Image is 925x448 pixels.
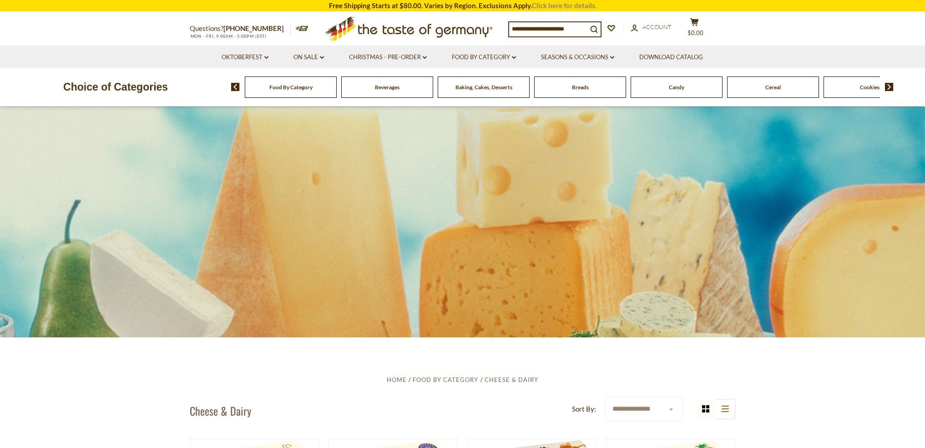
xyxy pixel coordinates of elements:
[231,83,240,91] img: previous arrow
[413,376,478,383] a: Food By Category
[642,23,672,31] span: Account
[190,404,251,417] h1: Cheese & Dairy
[541,52,614,62] a: Seasons & Occasions
[669,84,684,91] a: Candy
[687,29,703,36] span: $0.00
[223,24,284,32] a: [PHONE_NUMBER]
[293,52,324,62] a: On Sale
[190,34,267,39] span: MON - FRI, 9:00AM - 5:00PM (EST)
[222,52,268,62] a: Oktoberfest
[349,52,427,62] a: Christmas - PRE-ORDER
[681,18,708,41] button: $0.00
[269,84,313,91] a: Food By Category
[860,84,880,91] a: Cookies
[452,52,516,62] a: Food By Category
[485,376,538,383] a: Cheese & Dairy
[375,84,399,91] a: Beverages
[631,22,672,32] a: Account
[572,84,589,91] a: Breads
[885,83,894,91] img: next arrow
[765,84,781,91] a: Cereal
[455,84,512,91] a: Baking, Cakes, Desserts
[639,52,703,62] a: Download Catalog
[532,1,596,10] a: Click here for details.
[572,403,596,415] label: Sort By:
[387,376,407,383] a: Home
[190,23,291,35] p: Questions?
